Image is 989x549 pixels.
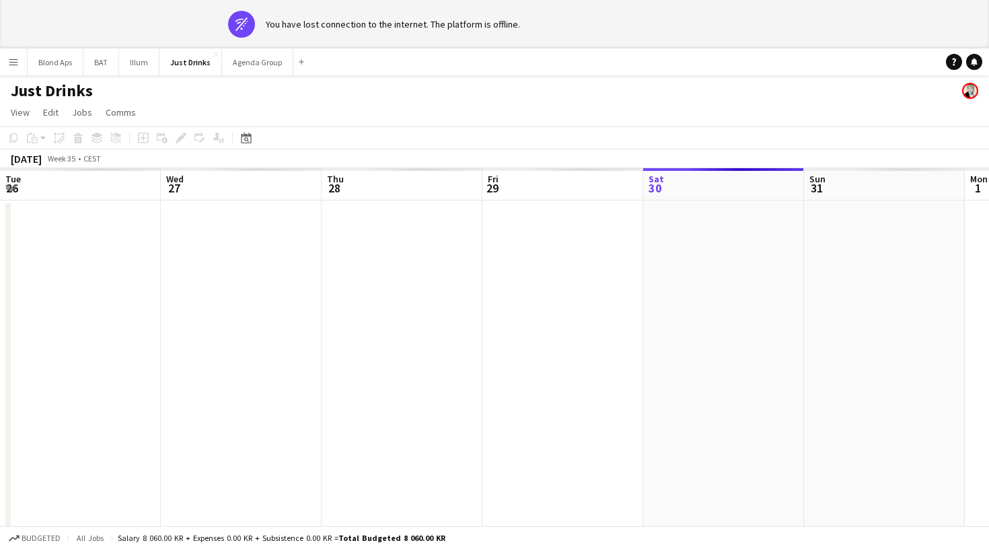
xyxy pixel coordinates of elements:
span: View [11,106,30,118]
app-user-avatar: Kersti Bøgebjerg [962,83,978,99]
span: 29 [486,180,499,196]
button: Just Drinks [159,49,222,75]
div: CEST [83,153,101,163]
div: Salary 8 060.00 KR + Expenses 0.00 KR + Subsistence 0.00 KR = [118,533,445,543]
span: All jobs [74,533,106,543]
a: Comms [100,104,141,121]
span: Fri [488,173,499,185]
div: You have lost connection to the internet. The platform is offline. [266,18,520,30]
button: Agenda Group [222,49,293,75]
span: 27 [164,180,184,196]
span: Edit [43,106,59,118]
span: 26 [3,180,21,196]
span: 28 [325,180,344,196]
span: Sat [649,173,664,185]
span: Wed [166,173,184,185]
button: Budgeted [7,531,63,546]
span: Mon [970,173,988,185]
span: Thu [327,173,344,185]
div: [DATE] [11,152,42,166]
span: Budgeted [22,534,61,543]
a: Edit [38,104,64,121]
a: Jobs [67,104,98,121]
button: Blond Aps [28,49,83,75]
span: 31 [807,180,826,196]
span: Sun [809,173,826,185]
span: Week 35 [44,153,78,163]
span: 30 [647,180,664,196]
span: Total Budgeted 8 060.00 KR [338,533,445,543]
span: Jobs [72,106,92,118]
a: View [5,104,35,121]
h1: Just Drinks [11,81,93,101]
button: BAT [83,49,119,75]
span: Tue [5,173,21,185]
button: Illum [119,49,159,75]
span: 1 [968,180,988,196]
span: Comms [106,106,136,118]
